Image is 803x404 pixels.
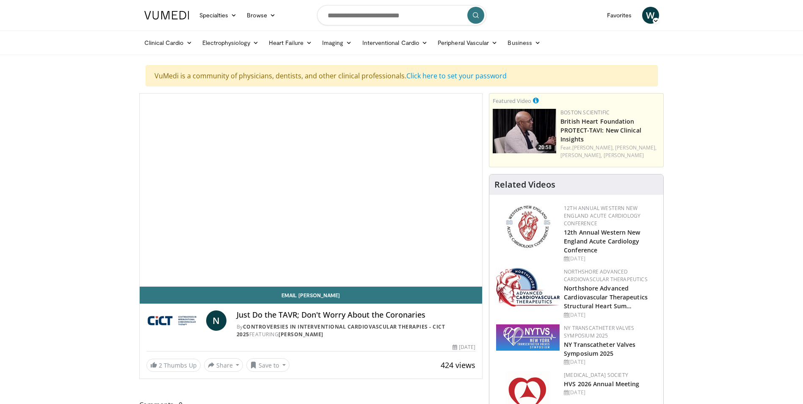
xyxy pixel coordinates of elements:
a: Favorites [602,7,637,24]
a: [PERSON_NAME], [572,144,614,151]
a: Browse [242,7,281,24]
a: Controversies in Interventional Cardiovascular Therapies - CICT 2025 [237,323,445,338]
a: Northshore Advanced Cardiovascular Therapeutics Structural Heart Sum… [564,284,648,310]
span: 424 views [441,360,475,370]
a: Click here to set your password [406,71,507,80]
div: By FEATURING [237,323,475,338]
img: 381df6ae-7034-46cc-953d-58fc09a18a66.png.150x105_q85_autocrop_double_scale_upscale_version-0.2.png [496,324,560,351]
a: W [642,7,659,24]
a: Clinical Cardio [139,34,197,51]
div: Feat. [560,144,660,159]
button: Save to [246,358,290,372]
a: Peripheral Vascular [433,34,502,51]
div: [DATE] [453,343,475,351]
img: 0954f259-7907-4053-a817-32a96463ecc8.png.150x105_q85_autocrop_double_scale_upscale_version-0.2.png [505,205,552,249]
a: 20:58 [493,109,556,153]
button: Share [204,358,243,372]
a: N [206,310,226,331]
a: Boston Scientific [560,109,610,116]
h4: Just Do the TAVR; Don't Worry About the Coronaries [237,310,475,320]
div: [DATE] [564,358,657,366]
input: Search topics, interventions [317,5,486,25]
a: 2 Thumbs Up [146,359,201,372]
a: NY Transcatheter Valves Symposium 2025 [564,340,635,357]
a: 12th Annual Western New England Acute Cardiology Conference [564,228,640,254]
div: [DATE] [564,311,657,319]
a: 12th Annual Western New England Acute Cardiology Conference [564,205,640,227]
a: Business [502,34,546,51]
a: NY Transcatheter Valves Symposium 2025 [564,324,634,339]
div: [DATE] [564,389,657,396]
a: Imaging [317,34,357,51]
a: [MEDICAL_DATA] Society [564,371,628,379]
img: 20bd0fbb-f16b-4abd-8bd0-1438f308da47.150x105_q85_crop-smart_upscale.jpg [493,109,556,153]
a: Heart Failure [264,34,317,51]
h4: Related Videos [494,180,555,190]
div: [DATE] [564,255,657,263]
a: [PERSON_NAME] [604,152,644,159]
a: [PERSON_NAME], [560,152,602,159]
a: HVS 2026 Annual Meeting [564,380,639,388]
span: 20:58 [536,144,554,151]
a: British Heart Foundation PROTECT-TAVI: New Clinical Insights [560,117,641,143]
small: Featured Video [493,97,531,105]
img: VuMedi Logo [144,11,189,19]
img: 45d48ad7-5dc9-4e2c-badc-8ed7b7f471c1.jpg.150x105_q85_autocrop_double_scale_upscale_version-0.2.jpg [496,268,560,307]
span: 2 [159,361,162,369]
a: Interventional Cardio [357,34,433,51]
img: Controversies in Interventional Cardiovascular Therapies - CICT 2025 [146,310,203,331]
div: VuMedi is a community of physicians, dentists, and other clinical professionals. [146,65,658,86]
a: [PERSON_NAME] [279,331,323,338]
video-js: Video Player [140,94,483,287]
a: Electrophysiology [197,34,264,51]
a: Email [PERSON_NAME] [140,287,483,304]
a: [PERSON_NAME], [615,144,657,151]
a: NorthShore Advanced Cardiovascular Therapeutics [564,268,648,283]
a: Specialties [194,7,242,24]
